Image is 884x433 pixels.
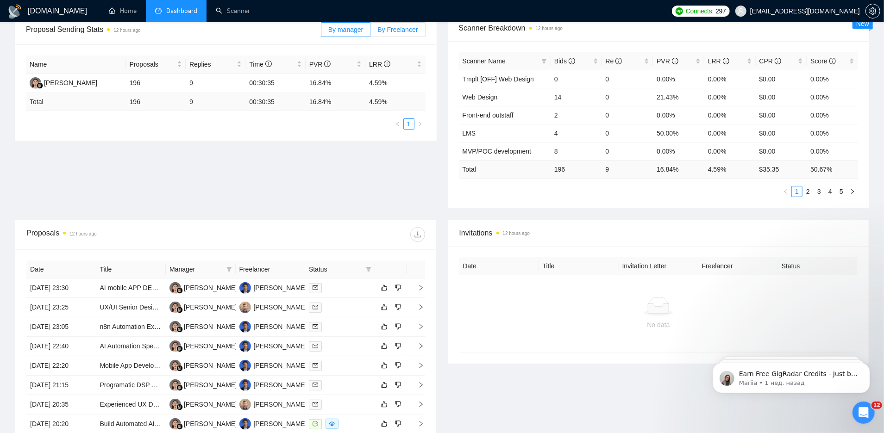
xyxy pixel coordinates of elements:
a: n8n Automation Expert for Recruiting and Talent Vetting [100,323,259,330]
td: 0.00% [653,70,704,88]
td: 50.67 % [807,160,858,178]
span: Proposal Sending Stats [26,24,321,35]
button: dislike [393,302,404,313]
img: KK [169,282,181,294]
a: Mobile App Development (iOS/Android) for a Weekly Short Story Reading App [100,362,324,369]
span: info-circle [265,61,272,67]
img: gigradar-bm.png [176,346,183,352]
a: KK[PERSON_NAME] [169,303,237,310]
td: [DATE] 23:05 [26,317,96,337]
span: dashboard [155,7,162,14]
span: dislike [395,381,401,389]
a: Web Design [463,93,498,101]
img: IN [239,302,251,313]
td: 0 [602,106,653,124]
img: KK [169,418,181,430]
a: KK[PERSON_NAME] [169,342,237,349]
div: [PERSON_NAME] [254,419,307,429]
a: KK[PERSON_NAME] [169,322,237,330]
span: setting [866,7,880,15]
img: gigradar-bm.png [37,82,43,89]
td: 0 [602,70,653,88]
span: right [410,362,424,369]
span: mail [313,304,318,310]
img: KK [169,360,181,371]
span: Manager [169,264,223,274]
td: 9 [602,160,653,178]
td: 0.00% [653,142,704,160]
a: IN[PERSON_NAME] [239,400,307,408]
a: UX/UI Senior Designer [100,303,166,311]
div: [PERSON_NAME] [184,322,237,332]
a: KK[PERSON_NAME] [169,400,237,408]
span: Status [309,264,362,274]
span: info-circle [569,58,575,64]
a: LMS [463,130,476,137]
button: right [847,186,858,197]
span: info-circle [384,61,390,67]
td: $0.00 [756,70,807,88]
th: Freelancer [236,260,306,278]
span: LRR [708,57,729,65]
th: Manager [166,260,236,278]
button: download [410,227,425,242]
a: homeHome [109,7,137,15]
img: KK [169,399,181,410]
td: 4.59% [365,74,425,93]
div: [PERSON_NAME] [254,399,307,409]
a: 4 [825,186,835,197]
td: 4.59 % [704,160,756,178]
span: mail [313,382,318,388]
span: mail [313,285,318,291]
img: gigradar-bm.png [176,287,183,294]
td: [DATE] 20:35 [26,395,96,414]
a: KK[PERSON_NAME] [30,79,97,86]
span: PVR [309,61,331,68]
span: right [850,189,855,194]
td: Mobile App Development (iOS/Android) for a Weekly Short Story Reading App [96,356,166,376]
a: DU[PERSON_NAME] [239,284,307,291]
span: dislike [395,284,401,291]
span: mail [313,343,318,349]
td: 0.00% [704,142,756,160]
td: [DATE] 22:20 [26,356,96,376]
span: message [313,421,318,427]
span: New [856,20,869,27]
img: IN [239,399,251,410]
span: Bids [554,57,575,65]
button: like [379,340,390,352]
span: like [381,342,388,350]
span: Invitations [459,227,858,239]
span: LRR [369,61,390,68]
td: 0.00% [704,106,756,124]
span: By manager [328,26,363,33]
li: 1 [403,118,414,130]
li: Next Page [414,118,426,130]
span: dislike [395,401,401,408]
th: Invitation Letter [619,257,698,275]
img: gigradar-bm.png [176,307,183,313]
th: Replies [186,56,245,74]
div: [PERSON_NAME] [254,283,307,293]
td: Total [26,93,126,111]
td: 0.00% [704,70,756,88]
div: [PERSON_NAME] [184,283,237,293]
img: KK [169,340,181,352]
button: left [780,186,791,197]
td: Experienced UX Designer Needed for SaaS AI Application [96,395,166,414]
span: info-circle [775,58,781,64]
div: [PERSON_NAME] [254,380,307,390]
span: right [410,304,424,310]
span: right [410,285,424,291]
td: 9 [186,74,245,93]
th: Date [26,260,96,278]
span: eye [329,421,335,427]
span: user [738,8,744,14]
img: DU [239,360,251,371]
th: Name [26,56,126,74]
img: KK [169,302,181,313]
a: DU[PERSON_NAME] [239,342,307,349]
a: DU[PERSON_NAME] [239,381,307,388]
span: info-circle [829,58,836,64]
span: info-circle [672,58,678,64]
